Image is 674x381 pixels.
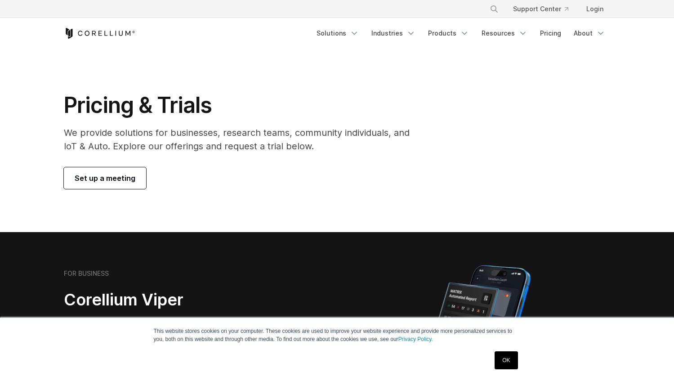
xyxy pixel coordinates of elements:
h1: Pricing & Trials [64,92,422,119]
h6: FOR BUSINESS [64,269,109,278]
a: About [568,25,611,41]
h2: Corellium Viper [64,290,294,310]
a: Resources [476,25,533,41]
a: Support Center [506,1,576,17]
p: We provide solutions for businesses, research teams, community individuals, and IoT & Auto. Explo... [64,126,422,153]
a: Corellium Home [64,28,135,39]
a: Privacy Policy. [398,336,433,342]
p: This website stores cookies on your computer. These cookies are used to improve your website expe... [154,327,521,343]
a: OK [495,351,518,369]
a: Industries [366,25,421,41]
a: Login [579,1,611,17]
button: Search [486,1,502,17]
a: Set up a meeting [64,167,146,189]
div: Navigation Menu [311,25,611,41]
a: Pricing [535,25,567,41]
span: Set up a meeting [75,173,135,184]
a: Solutions [311,25,364,41]
a: Products [423,25,474,41]
div: Navigation Menu [479,1,611,17]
